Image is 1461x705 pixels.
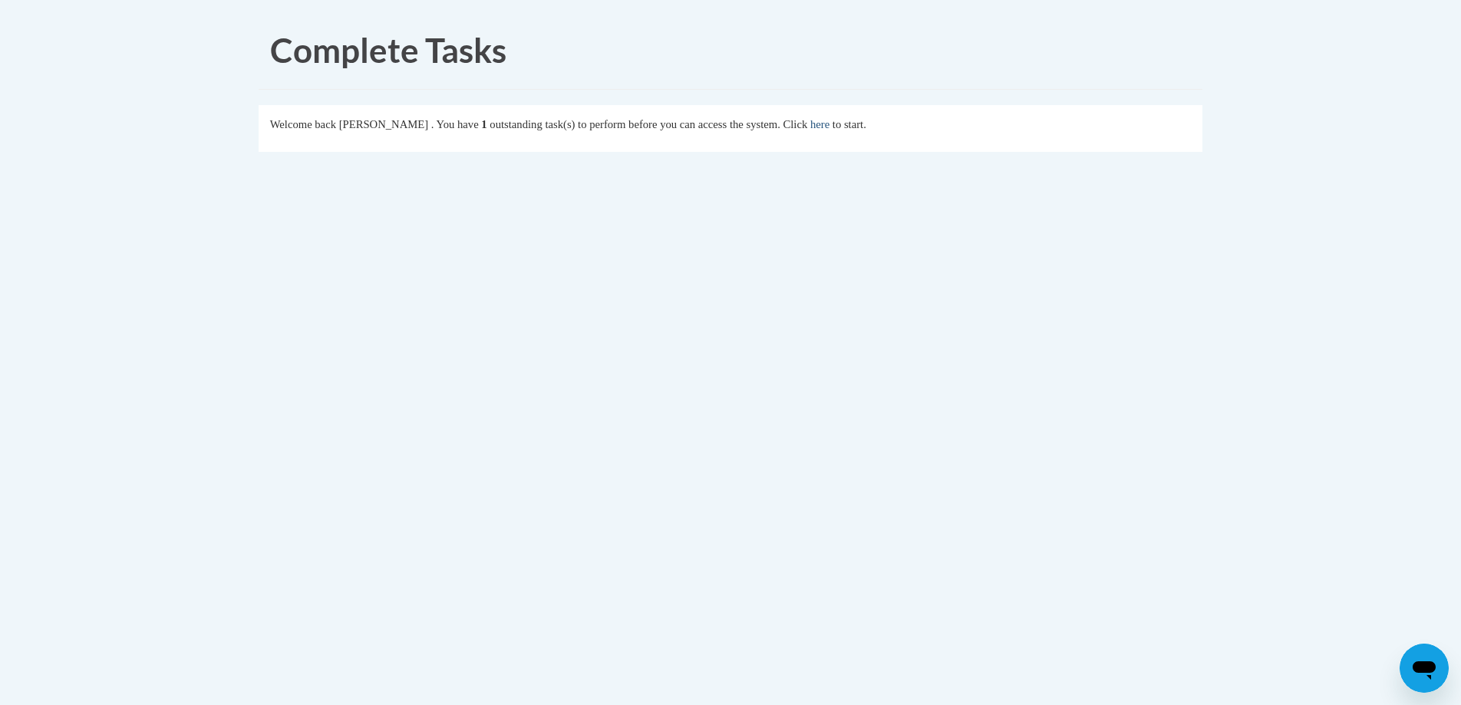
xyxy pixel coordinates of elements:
[339,118,428,130] span: [PERSON_NAME]
[270,118,336,130] span: Welcome back
[270,30,506,70] span: Complete Tasks
[1400,644,1449,693] iframe: Button to launch messaging window
[481,118,486,130] span: 1
[833,118,866,130] span: to start.
[490,118,807,130] span: outstanding task(s) to perform before you can access the system. Click
[431,118,479,130] span: . You have
[810,118,829,130] a: here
